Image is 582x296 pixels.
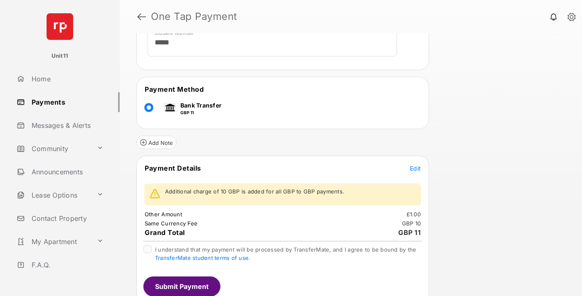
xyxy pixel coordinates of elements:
span: GBP 11 [398,228,421,237]
span: Payment Details [145,164,201,172]
a: Community [13,139,94,159]
span: Payment Method [145,85,204,93]
img: bank.png [164,103,176,112]
p: GBP 11 [180,110,222,116]
a: My Apartment [13,232,94,252]
span: Edit [410,165,421,172]
a: F.A.Q. [13,255,120,275]
span: I understand that my payment will be processed by TransferMate, and I agree to be bound by the [155,246,416,261]
p: Additional charge of 10 GBP is added for all GBP to GBP payments. [165,188,344,196]
a: TransferMate student terms of use. [155,254,250,261]
button: Edit [410,164,421,172]
td: GBP 10 [402,220,422,227]
a: Contact Property [13,208,120,228]
a: Payments [13,92,120,112]
a: Home [13,69,120,89]
a: Announcements [13,162,120,182]
td: Same Currency Fee [144,220,198,227]
td: Other Amount [144,210,182,218]
span: Grand Total [145,228,185,237]
td: £1.00 [406,210,421,218]
img: svg+xml;base64,PHN2ZyB4bWxucz0iaHR0cDovL3d3dy53My5vcmcvMjAwMC9zdmciIHdpZHRoPSI2NCIgaGVpZ2h0PSI2NC... [47,13,73,40]
a: Lease Options [13,185,94,205]
p: Bank Transfer [180,101,222,110]
a: Messages & Alerts [13,115,120,135]
button: Add Note [136,136,177,149]
p: Unit11 [52,52,69,60]
strong: One Tap Payment [151,12,237,22]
